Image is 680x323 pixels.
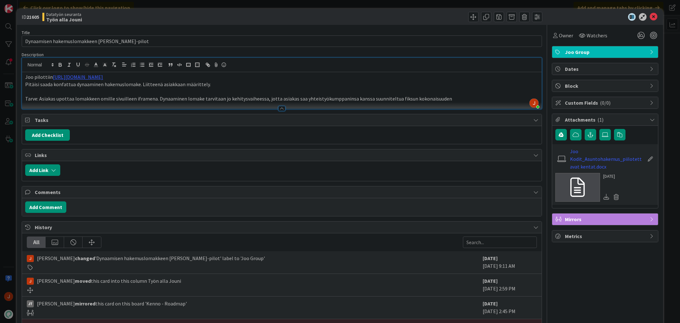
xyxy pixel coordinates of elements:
[27,255,34,262] img: JM
[75,278,91,284] b: moved
[22,35,542,47] input: type card name here...
[35,151,530,159] span: Links
[25,201,66,213] button: Add Comment
[483,255,498,261] b: [DATE]
[483,300,537,316] div: [DATE] 2:45 PM
[565,82,647,90] span: Block
[597,116,603,123] span: ( 1 )
[603,193,610,201] div: Download
[27,278,34,285] img: JM
[603,173,622,180] div: [DATE]
[25,73,538,81] p: Joo pilottiin
[565,232,647,240] span: Metrics
[27,237,46,248] div: All
[463,237,537,248] input: Search...
[37,254,265,262] span: [PERSON_NAME] 'Dynaamisen hakemuslomakkeen [PERSON_NAME]-pilot' label to 'Joo Group'
[483,300,498,307] b: [DATE]
[37,300,187,307] span: [PERSON_NAME] this card on this board 'Kenno - Roadmap'
[565,116,647,124] span: Attachments
[25,129,70,141] button: Add Checklist
[530,99,538,108] img: AAcHTtdL3wtcyn1eGseKwND0X38ITvXuPg5_7r7WNcK5=s96-c
[53,74,103,80] a: [URL][DOMAIN_NAME]
[35,188,530,196] span: Comments
[75,300,95,307] b: mirrored
[35,116,530,124] span: Tasks
[483,277,537,293] div: [DATE] 2:59 PM
[27,300,34,307] div: JT
[587,32,607,39] span: Watchers
[37,277,181,285] span: [PERSON_NAME] this card into this column Työn alla Jouni
[22,52,44,57] span: Description
[46,17,82,22] b: Työn alla Jouni
[26,14,39,20] b: 21605
[75,255,95,261] b: changed
[565,99,647,107] span: Custom Fields
[565,48,647,56] span: Joo Group
[46,12,82,17] span: Datatyön seuranta
[565,215,647,223] span: Mirrors
[600,100,611,106] span: ( 0/0 )
[483,278,498,284] b: [DATE]
[22,13,39,21] span: ID
[570,147,644,170] a: Joo Kodit_Asuntohakemus_piilotettavat kentat.docx
[25,81,538,88] p: Pitäisi saada konfattua dynaaminen hakemuslomake. Liitteenä asiakkaan määrittely.
[22,30,30,35] label: Title
[565,65,647,73] span: Dates
[35,223,530,231] span: History
[483,254,537,270] div: [DATE] 9:11 AM
[559,32,573,39] span: Owner
[25,95,538,102] p: Tarve: Asiakas upottaa lomakkeen omille sivuilleen iframena. Dynaaminen lomake tarvitaan jo kehit...
[25,164,60,176] button: Add Link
